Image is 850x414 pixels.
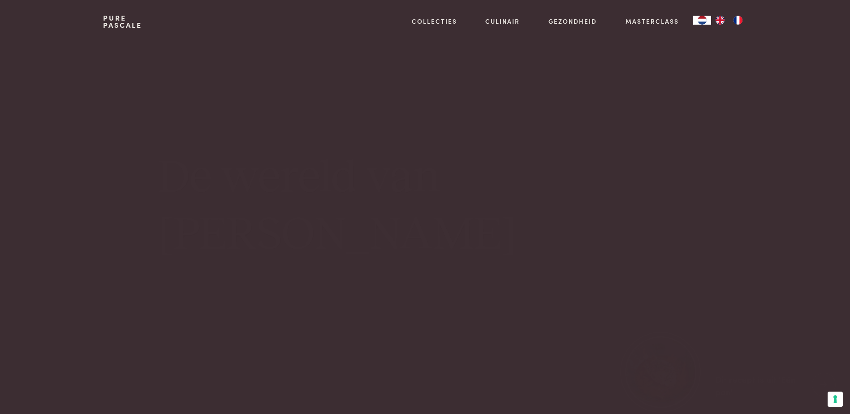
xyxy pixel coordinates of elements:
[693,16,747,25] aside: Language selected: Nederlands
[548,17,597,26] a: Gezondheid
[412,17,457,26] a: Collecties
[485,17,520,26] a: Culinair
[729,16,747,25] a: FR
[693,16,711,25] a: NL
[828,392,843,407] button: Uw voorkeuren voor toestemming voor trackingtechnologieën
[711,16,729,25] a: EN
[715,372,805,398] div: Dit recept is uit 'Eén pan'
[158,151,692,265] h1: De wereld van [PERSON_NAME]
[693,16,711,25] div: Language
[103,14,142,29] a: PurePascale
[711,16,747,25] ul: Language list
[626,17,679,26] a: Masterclass
[625,336,696,408] img: https://admin.purepascale.com/wp-content/uploads/2025/08/home_recept_link.jpg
